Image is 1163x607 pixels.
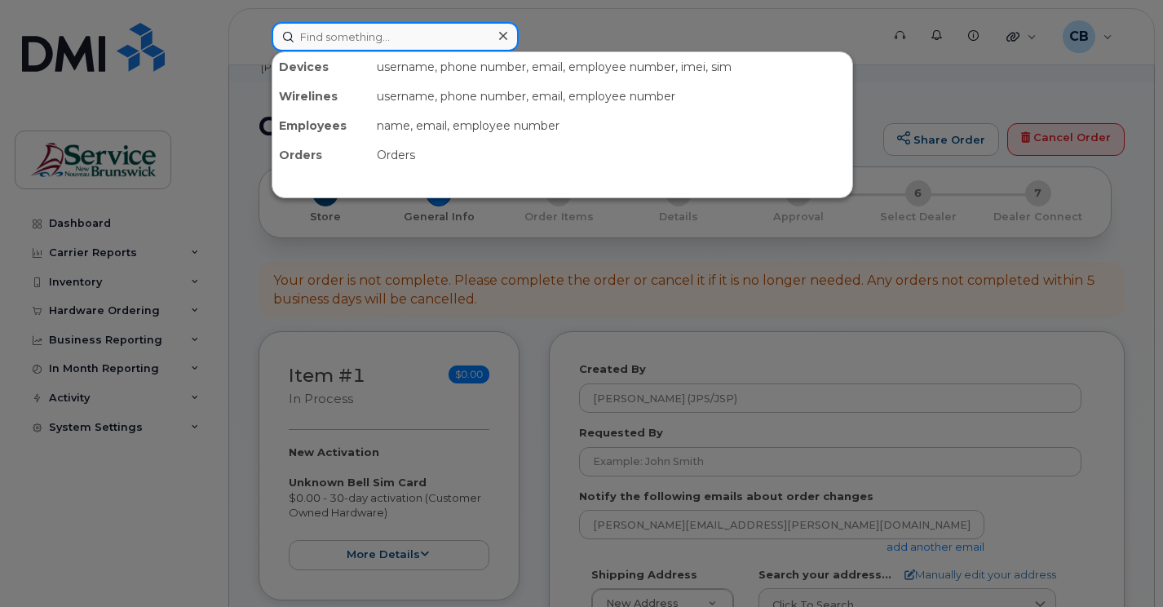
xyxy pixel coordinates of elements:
div: username, phone number, email, employee number, imei, sim [370,52,852,82]
input: Find something... [272,22,519,51]
div: username, phone number, email, employee number [370,82,852,111]
div: Orders [272,140,370,170]
div: Devices [272,52,370,82]
div: Employees [272,111,370,140]
div: Wirelines [272,82,370,111]
div: name, email, employee number [370,111,852,140]
div: Orders [370,140,852,170]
